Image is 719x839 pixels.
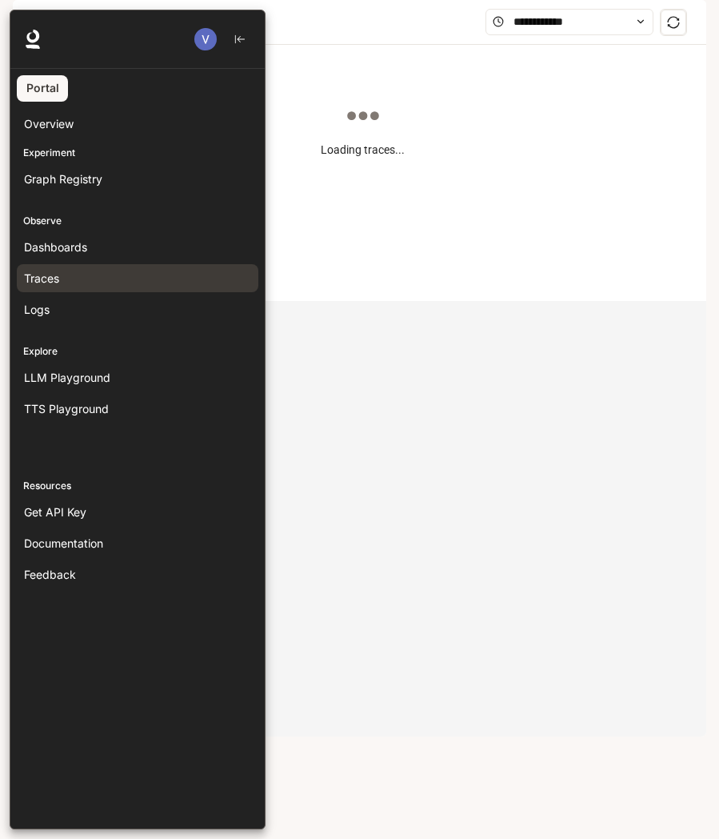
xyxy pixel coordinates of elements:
[24,115,74,132] span: Overview
[24,566,76,583] span: Feedback
[24,239,87,255] span: Dashboards
[17,560,258,588] a: Feedback
[24,270,59,287] span: Traces
[24,535,103,552] span: Documentation
[24,301,50,318] span: Logs
[10,344,265,359] p: Explore
[24,369,110,386] span: LLM Playground
[17,75,68,102] a: Portal
[24,504,86,520] span: Get API Key
[17,295,258,323] a: Logs
[10,479,265,493] p: Resources
[10,214,265,228] p: Observe
[17,110,258,138] a: Overview
[17,363,258,391] a: LLM Playground
[17,165,258,193] a: Graph Registry
[17,529,258,557] a: Documentation
[17,395,258,423] a: TTS Playground
[17,264,258,292] a: Traces
[24,171,102,187] span: Graph Registry
[32,6,84,38] h1: Traces
[24,400,109,417] span: TTS Playground
[17,498,258,526] a: Get API Key
[10,146,265,160] p: Experiment
[194,28,217,50] img: User avatar
[190,23,222,55] button: User avatar
[17,233,258,261] a: Dashboards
